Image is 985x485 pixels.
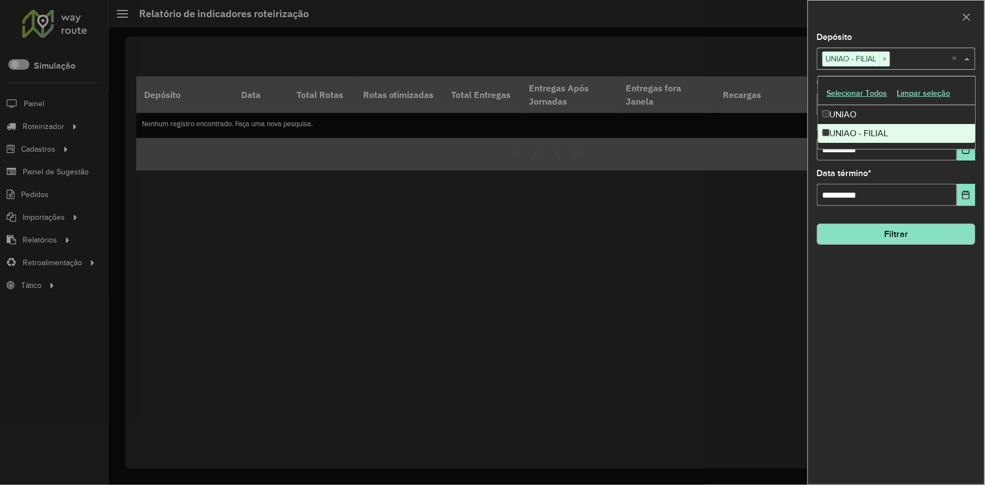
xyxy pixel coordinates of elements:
div: UNIAO - FILIAL [818,124,976,143]
span: × [880,53,890,66]
button: Selecionar Todos [822,85,892,102]
button: Limpar seleção [892,85,956,102]
label: Data término [817,167,872,180]
label: Grupo de Depósito [817,76,891,89]
span: UNIAO - FILIAL [823,52,880,65]
button: Filtrar [817,224,976,245]
button: Choose Date [957,184,976,206]
label: Depósito [817,30,853,44]
ng-dropdown-panel: Options list [818,76,976,149]
span: Clear all [952,52,962,65]
div: UNIAO [818,105,976,124]
button: Choose Date [957,138,976,161]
